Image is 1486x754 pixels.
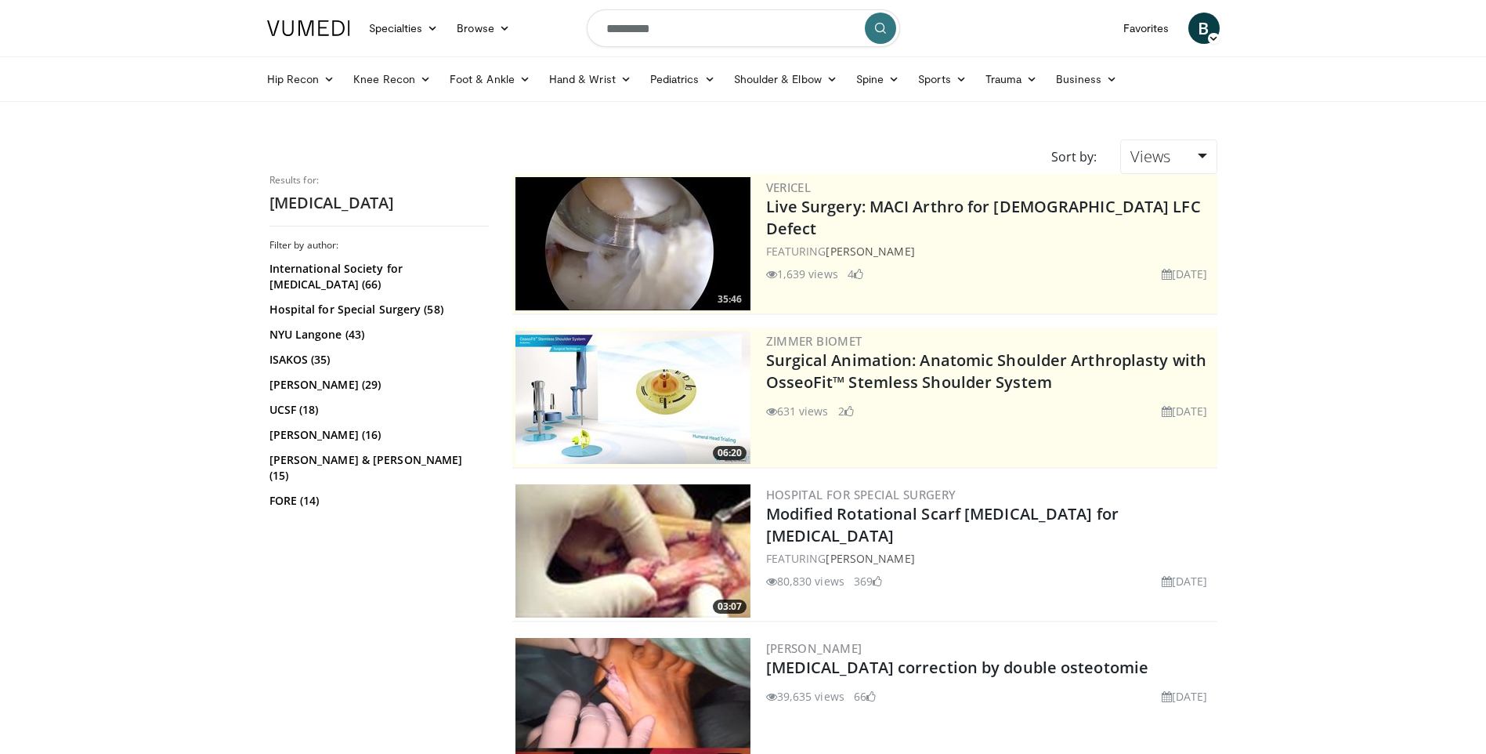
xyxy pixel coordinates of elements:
[766,573,844,589] li: 80,830 views
[360,13,448,44] a: Specialties
[1162,688,1208,705] li: [DATE]
[269,352,485,368] a: ISAKOS (35)
[515,331,750,464] a: 06:20
[847,63,909,95] a: Spine
[344,63,440,95] a: Knee Recon
[854,573,882,589] li: 369
[515,484,750,618] img: Scarf_Osteotomy_100005158_3.jpg.300x170_q85_crop-smart_upscale.jpg
[269,302,485,317] a: Hospital for Special Surgery (58)
[515,177,750,310] img: eb023345-1e2d-4374-a840-ddbc99f8c97c.300x170_q85_crop-smart_upscale.jpg
[540,63,641,95] a: Hand & Wrist
[258,63,345,95] a: Hip Recon
[766,640,862,656] a: [PERSON_NAME]
[766,333,862,349] a: Zimmer Biomet
[766,503,1119,546] a: Modified Rotational Scarf [MEDICAL_DATA] for [MEDICAL_DATA]
[1120,140,1217,174] a: Views
[1162,266,1208,282] li: [DATE]
[515,484,750,618] a: 03:07
[766,266,838,282] li: 1,639 views
[848,266,863,282] li: 4
[976,63,1047,95] a: Trauma
[725,63,847,95] a: Shoulder & Elbow
[641,63,725,95] a: Pediatrics
[269,493,485,509] a: FORE (14)
[267,20,350,36] img: VuMedi Logo
[766,657,1149,678] a: [MEDICAL_DATA] correction by double osteotomie
[1162,403,1208,419] li: [DATE]
[269,327,485,343] a: NYU Langone (43)
[766,487,956,502] a: Hospital for Special Surgery
[269,427,485,443] a: [PERSON_NAME] (16)
[269,377,485,393] a: [PERSON_NAME] (29)
[826,551,914,566] a: [PERSON_NAME]
[269,239,489,252] h3: Filter by author:
[766,196,1201,239] a: Live Surgery: MACI Arthro for [DEMOGRAPHIC_DATA] LFC Defect
[1130,146,1170,167] span: Views
[1162,573,1208,589] li: [DATE]
[515,331,750,464] img: 84e7f812-2061-4fff-86f6-cdff29f66ef4.300x170_q85_crop-smart_upscale.jpg
[766,550,1214,567] div: FEATURING
[1047,63,1126,95] a: Business
[713,446,747,460] span: 06:20
[269,174,489,187] p: Results for:
[766,350,1207,393] a: Surgical Animation: Anatomic Shoulder Arthroplasty with OsseoFit™ Stemless Shoulder System
[269,261,485,292] a: International Society for [MEDICAL_DATA] (66)
[269,193,489,213] h2: [MEDICAL_DATA]
[766,403,829,419] li: 631 views
[713,292,747,306] span: 35:46
[766,179,812,195] a: Vericel
[440,63,540,95] a: Foot & Ankle
[826,244,914,259] a: [PERSON_NAME]
[1039,140,1108,174] div: Sort by:
[269,402,485,418] a: UCSF (18)
[838,403,854,419] li: 2
[713,600,747,614] span: 03:07
[515,177,750,310] a: 35:46
[269,452,485,484] a: [PERSON_NAME] & [PERSON_NAME] (15)
[909,63,976,95] a: Sports
[1114,13,1179,44] a: Favorites
[766,243,1214,259] div: FEATURING
[854,688,876,705] li: 66
[1188,13,1220,44] a: B
[447,13,519,44] a: Browse
[766,688,844,705] li: 39,635 views
[587,9,900,47] input: Search topics, interventions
